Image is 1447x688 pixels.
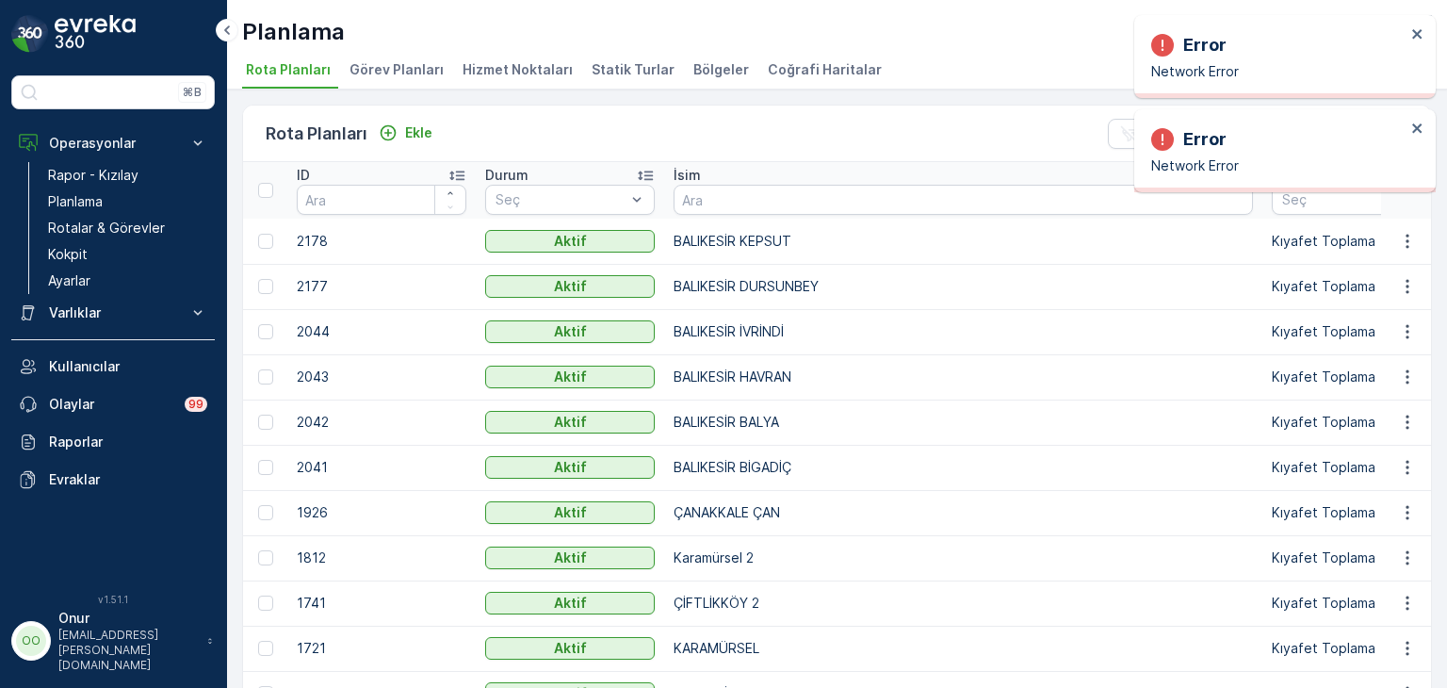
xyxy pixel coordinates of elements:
[41,162,215,188] a: Rapor - Kızılay
[592,60,675,79] span: Statik Turlar
[1151,62,1406,81] p: Network Error
[485,592,655,614] button: Aktif
[297,368,466,386] p: 2043
[485,166,528,185] p: Durum
[485,456,655,479] button: Aktif
[674,639,1253,658] p: KARAMÜRSEL
[554,277,587,296] p: Aktif
[554,503,587,522] p: Aktif
[11,15,49,53] img: logo
[1411,121,1424,139] button: close
[49,303,177,322] p: Varlıklar
[49,134,177,153] p: Operasyonlar
[297,639,466,658] p: 1721
[297,549,466,567] p: 1812
[183,85,202,100] p: ⌘B
[405,123,432,142] p: Ekle
[49,357,207,376] p: Kullanıcılar
[11,385,215,423] a: Olaylar99
[297,185,466,215] input: Ara
[41,188,215,215] a: Planlama
[58,628,198,673] p: [EMAIL_ADDRESS][PERSON_NAME][DOMAIN_NAME]
[297,232,466,251] p: 2178
[485,547,655,569] button: Aktif
[258,369,273,385] div: Toggle Row Selected
[266,121,367,147] p: Rota Planları
[48,245,88,264] p: Kokpit
[48,219,165,238] p: Rotalar & Görevler
[485,320,655,343] button: Aktif
[554,322,587,341] p: Aktif
[297,503,466,522] p: 1926
[674,549,1253,567] p: Karamürsel 2
[49,470,207,489] p: Evraklar
[1272,368,1441,386] p: Kıyafet Toplama
[554,549,587,567] p: Aktif
[55,15,136,53] img: logo_dark-DEwI_e13.png
[371,122,440,144] button: Ekle
[242,17,345,47] p: Planlama
[297,413,466,432] p: 2042
[485,501,655,524] button: Aktif
[258,596,273,611] div: Toggle Row Selected
[297,166,310,185] p: ID
[48,166,138,185] p: Rapor - Kızılay
[11,423,215,461] a: Raporlar
[258,415,273,430] div: Toggle Row Selected
[485,230,655,253] button: Aktif
[258,641,273,656] div: Toggle Row Selected
[246,60,331,79] span: Rota Planları
[11,609,215,673] button: OOOnur[EMAIL_ADDRESS][PERSON_NAME][DOMAIN_NAME]
[1272,458,1441,477] p: Kıyafet Toplama
[463,60,573,79] span: Hizmet Noktaları
[554,413,587,432] p: Aktif
[674,322,1253,341] p: BALIKESİR İVRİNDİ
[1411,26,1424,44] button: close
[674,503,1253,522] p: ÇANAKKALE ÇAN
[1108,119,1265,149] button: Filtreleri temizle
[11,348,215,385] a: Kullanıcılar
[674,166,701,185] p: İsim
[11,124,215,162] button: Operasyonlar
[49,395,173,414] p: Olaylar
[554,594,587,613] p: Aktif
[485,411,655,434] button: Aktif
[1272,322,1441,341] p: Kıyafet Toplama
[1272,413,1441,432] p: Kıyafet Toplama
[674,413,1253,432] p: BALIKESİR BALYA
[1272,639,1441,658] p: Kıyafet Toplama
[258,505,273,520] div: Toggle Row Selected
[674,277,1253,296] p: BALIKESİR DURSUNBEY
[485,275,655,298] button: Aktif
[1272,232,1441,251] p: Kıyafet Toplama
[1151,156,1406,175] p: Network Error
[297,322,466,341] p: 2044
[297,458,466,477] p: 2041
[1272,549,1441,567] p: Kıyafet Toplama
[350,60,444,79] span: Görev Planları
[554,232,587,251] p: Aktif
[41,215,215,241] a: Rotalar & Görevler
[1272,277,1441,296] p: Kıyafet Toplama
[11,594,215,605] span: v 1.51.1
[554,639,587,658] p: Aktif
[297,277,466,296] p: 2177
[693,60,749,79] span: Bölgeler
[674,185,1253,215] input: Ara
[188,397,203,412] p: 99
[674,232,1253,251] p: BALIKESİR KEPSUT
[258,279,273,294] div: Toggle Row Selected
[48,192,103,211] p: Planlama
[1183,32,1227,58] p: Error
[11,461,215,499] a: Evraklar
[674,458,1253,477] p: BALIKESİR BİGADİÇ
[674,594,1253,613] p: ÇİFTLİKKÖY 2
[554,458,587,477] p: Aktif
[258,324,273,339] div: Toggle Row Selected
[258,550,273,565] div: Toggle Row Selected
[1272,503,1441,522] p: Kıyafet Toplama
[41,268,215,294] a: Ayarlar
[485,366,655,388] button: Aktif
[674,368,1253,386] p: BALIKESİR HAVRAN
[496,190,626,209] p: Seç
